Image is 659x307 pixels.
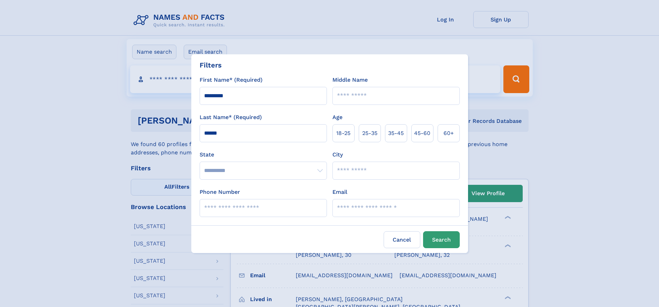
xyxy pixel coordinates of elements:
div: Filters [200,60,222,70]
button: Search [423,231,460,248]
label: Last Name* (Required) [200,113,262,121]
label: First Name* (Required) [200,76,263,84]
label: Age [332,113,342,121]
span: 45‑60 [414,129,430,137]
label: Cancel [384,231,420,248]
span: 35‑45 [388,129,404,137]
span: 18‑25 [336,129,350,137]
span: 60+ [443,129,454,137]
label: State [200,151,327,159]
span: 25‑35 [362,129,377,137]
label: Phone Number [200,188,240,196]
label: Middle Name [332,76,368,84]
label: Email [332,188,347,196]
label: City [332,151,343,159]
